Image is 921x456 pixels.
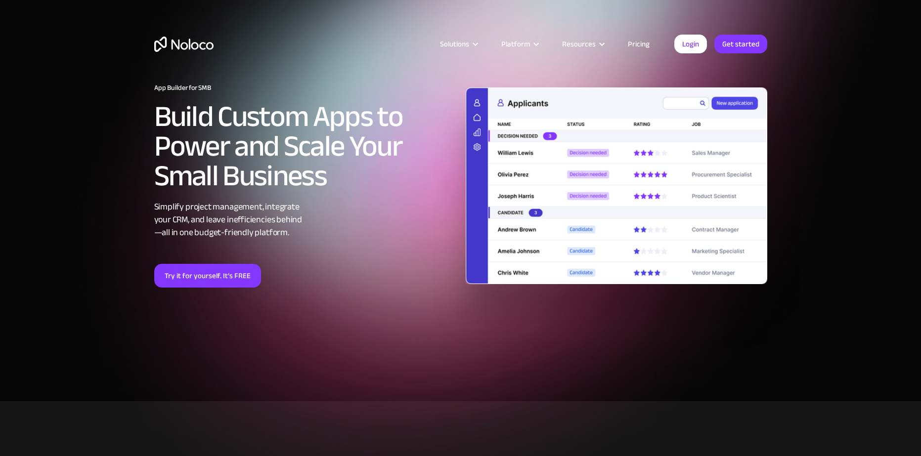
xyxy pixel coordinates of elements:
[615,38,662,50] a: Pricing
[550,38,615,50] div: Resources
[154,102,456,191] h2: Build Custom Apps to Power and Scale Your Small Business
[562,38,596,50] div: Resources
[714,35,767,53] a: Get started
[440,38,469,50] div: Solutions
[501,38,530,50] div: Platform
[428,38,489,50] div: Solutions
[674,35,707,53] a: Login
[489,38,550,50] div: Platform
[154,201,456,239] div: Simplify project management, integrate your CRM, and leave inefficiencies behind —all in one budg...
[154,37,214,52] a: home
[154,264,261,288] a: Try it for yourself. It’s FREE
